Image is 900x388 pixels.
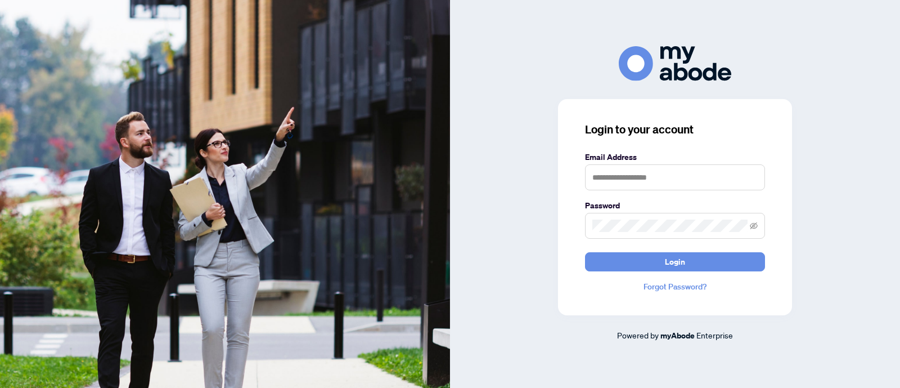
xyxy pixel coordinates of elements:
[585,252,765,271] button: Login
[585,122,765,137] h3: Login to your account
[585,280,765,293] a: Forgot Password?
[665,253,685,271] span: Login
[585,199,765,212] label: Password
[585,151,765,163] label: Email Address
[619,46,731,81] img: ma-logo
[750,222,758,230] span: eye-invisible
[696,330,733,340] span: Enterprise
[660,329,695,342] a: myAbode
[617,330,659,340] span: Powered by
